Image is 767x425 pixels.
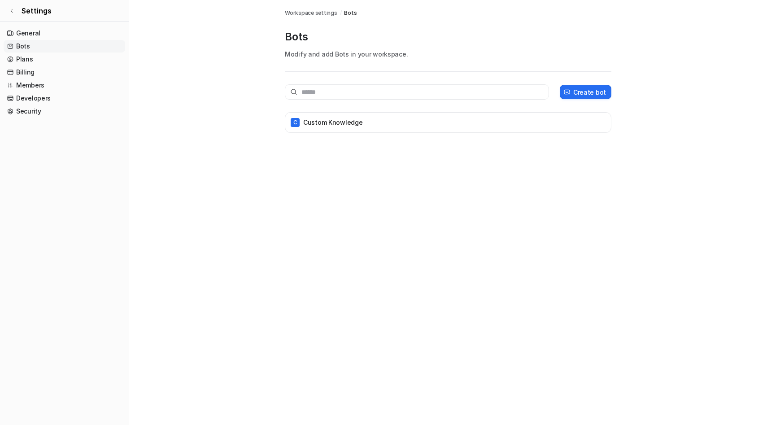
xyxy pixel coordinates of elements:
[4,66,125,79] a: Billing
[573,88,606,97] p: Create bot
[4,92,125,105] a: Developers
[4,105,125,118] a: Security
[285,9,337,17] a: Workspace settings
[4,40,125,53] a: Bots
[291,118,300,127] span: C
[303,118,363,127] p: Custom Knowledge
[4,27,125,39] a: General
[560,85,611,99] button: Create bot
[4,53,125,66] a: Plans
[4,79,125,92] a: Members
[285,49,611,59] p: Modify and add Bots in your workspace.
[563,89,571,96] img: create
[22,5,52,16] span: Settings
[340,9,342,17] span: /
[344,9,357,17] a: Bots
[285,30,611,44] p: Bots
